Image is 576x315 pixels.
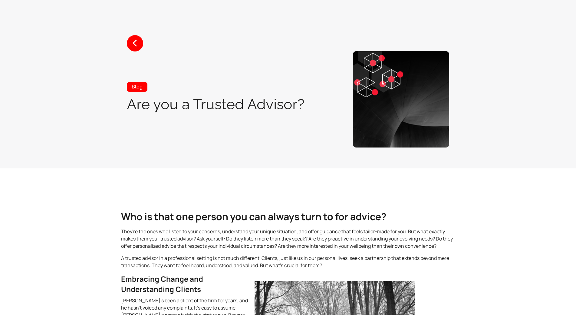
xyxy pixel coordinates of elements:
[121,228,455,250] p: They're the ones who listen to your concerns, understand your unique situation, and offer guidanc...
[127,96,304,112] h1: Are you a Trusted Advisor?
[127,35,143,51] a: <
[121,274,203,294] strong: Embracing Change and Understanding Clients
[121,254,455,269] p: A trusted advisor in a professional setting is not much different. Clients, just like us in our p...
[121,210,455,223] h2: Who is that one person you can always turn to for advice?
[127,82,147,92] div: Blog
